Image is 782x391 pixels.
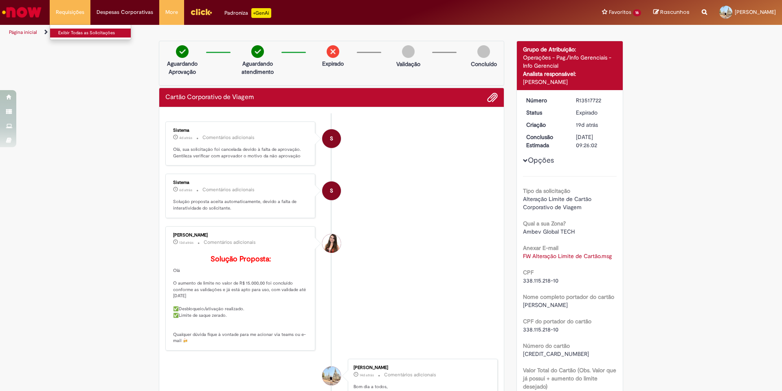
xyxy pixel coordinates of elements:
[251,8,271,18] p: +GenAi
[6,25,515,40] ul: Trilhas de página
[576,121,598,128] time: 10/09/2025 18:34:42
[523,195,593,211] span: Alteração Limite de Cartão Corporativo de Viagem
[576,133,614,149] div: [DATE] 09:26:02
[179,240,193,245] span: 13d atrás
[633,9,641,16] span: 16
[523,187,570,194] b: Tipo da solicitação
[251,45,264,58] img: check-circle-green.png
[520,133,570,149] dt: Conclusão Estimada
[163,60,202,76] p: Aguardando Aprovação
[523,45,617,53] div: Grupo de Atribuição:
[523,228,575,235] span: Ambev Global TECH
[173,180,309,185] div: Sistema
[523,277,558,284] span: 338.115.218-10
[520,108,570,117] dt: Status
[202,186,255,193] small: Comentários adicionais
[653,9,690,16] a: Rascunhos
[97,8,153,16] span: Despesas Corporativas
[165,8,178,16] span: More
[523,78,617,86] div: [PERSON_NAME]
[173,146,309,159] p: Olá, sua solicitação foi cancelada devido à falta de aprovação. Gentileza verificar com aprovador...
[477,45,490,58] img: img-circle-grey.png
[576,96,614,104] div: R13517722
[173,199,309,211] p: Solução proposta aceita automaticamente, devido a falta de interatividade do solicitante.
[523,70,617,78] div: Analista responsável:
[360,373,374,378] time: 16/09/2025 11:26:44
[523,53,617,70] div: Operações - Pag./Info Gerenciais - Info Gerencial
[523,326,558,333] span: 338.115.218-10
[330,129,333,148] span: S
[576,108,614,117] div: Expirado
[520,96,570,104] dt: Número
[204,239,256,246] small: Comentários adicionais
[523,244,558,252] b: Anexar E-mail
[523,350,589,358] span: [CREDIT_CARD_NUMBER]
[523,269,534,276] b: CPF
[523,342,570,349] b: Número do cartão
[396,60,420,68] p: Validação
[173,233,309,238] div: [PERSON_NAME]
[165,94,254,101] h2: Cartão Corporativo de Viagem Histórico de tíquete
[9,29,37,35] a: Página inicial
[322,60,344,68] p: Expirado
[523,220,566,227] b: Qual a sua Zona?
[179,188,192,192] span: 6d atrás
[523,293,614,300] b: Nome completo portador do cartão
[360,373,374,378] span: 14d atrás
[50,29,140,38] a: Exibir Todas as Solicitações
[238,60,277,76] p: Aguardando atendimento
[179,240,193,245] time: 16/09/2025 16:47:54
[402,45,415,58] img: img-circle-grey.png
[190,6,212,18] img: click_logo_yellow_360x200.png
[523,318,591,325] b: CPF do portador do cartão
[322,181,341,200] div: System
[1,4,43,20] img: ServiceNow
[179,135,192,140] time: 26/09/2025 10:00:01
[523,301,568,309] span: [PERSON_NAME]
[576,121,614,129] div: 10/09/2025 18:34:42
[354,365,489,370] div: [PERSON_NAME]
[322,129,341,148] div: System
[330,181,333,201] span: S
[523,367,616,390] b: Valor Total do Cartão (Obs. Valor que já possui + aumento do limite desejado)
[56,8,84,16] span: Requisições
[471,60,497,68] p: Concluído
[202,134,255,141] small: Comentários adicionais
[50,24,131,40] ul: Requisições
[609,8,631,16] span: Favoritos
[173,128,309,133] div: Sistema
[384,371,436,378] small: Comentários adicionais
[322,367,341,385] div: Antonio Kuntz Junior
[487,92,498,103] button: Adicionar anexos
[735,9,776,15] span: [PERSON_NAME]
[327,45,339,58] img: remove.png
[576,121,598,128] span: 19d atrás
[224,8,271,18] div: Padroniza
[520,121,570,129] dt: Criação
[173,255,309,344] p: Olá O aumento de limite no valor de R$ 15.000,00 foi concluído conforme as validações e já está a...
[211,254,271,264] b: Solução Proposta:
[179,188,192,192] time: 24/09/2025 14:47:54
[179,135,192,140] span: 4d atrás
[322,234,341,253] div: Thais Dos Santos
[660,8,690,16] span: Rascunhos
[523,252,612,260] a: Download de FW Alteração Limite de Cartão.msg
[176,45,189,58] img: check-circle-green.png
